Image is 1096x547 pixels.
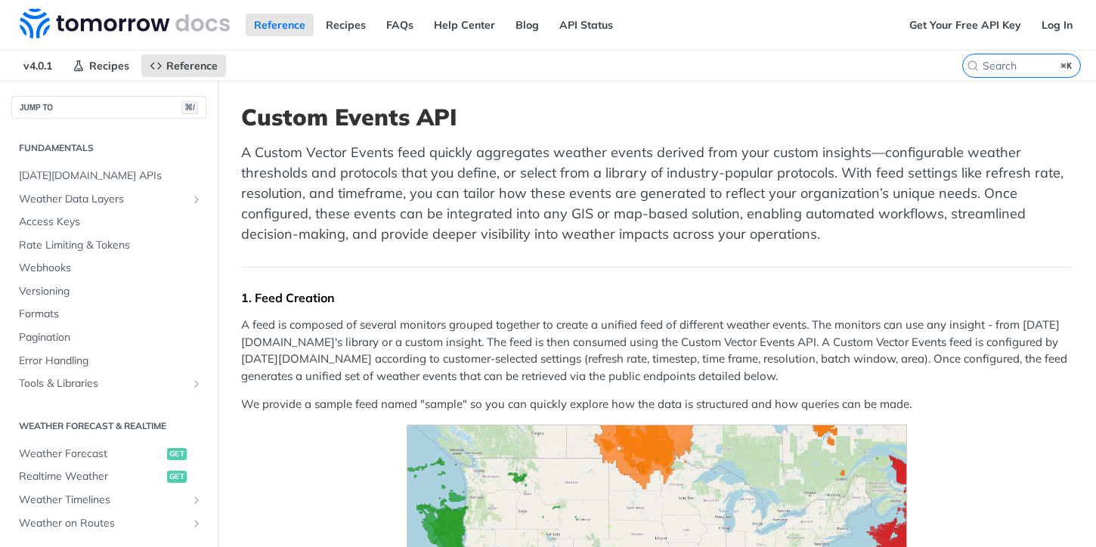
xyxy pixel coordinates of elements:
a: Weather on RoutesShow subpages for Weather on Routes [11,512,206,535]
span: Recipes [89,59,129,73]
span: Webhooks [19,261,203,276]
a: Weather Forecastget [11,443,206,465]
button: Show subpages for Weather Data Layers [190,193,203,206]
a: API Status [551,14,621,36]
span: Reference [166,59,218,73]
a: FAQs [378,14,422,36]
a: Weather TimelinesShow subpages for Weather Timelines [11,489,206,511]
button: Show subpages for Tools & Libraries [190,378,203,390]
kbd: ⌘K [1057,58,1076,73]
button: Show subpages for Weather on Routes [190,518,203,530]
span: Weather Data Layers [19,192,187,207]
svg: Search [967,60,979,72]
a: Blog [507,14,547,36]
a: Log In [1033,14,1081,36]
span: [DATE][DOMAIN_NAME] APIs [19,168,203,184]
p: We provide a sample feed named "sample" so you can quickly explore how the data is structured and... [241,396,1073,413]
button: JUMP TO⌘/ [11,96,206,119]
span: Error Handling [19,354,203,369]
span: Access Keys [19,215,203,230]
span: Realtime Weather [19,469,163,484]
a: Error Handling [11,350,206,372]
span: Pagination [19,330,203,345]
a: Tools & LibrariesShow subpages for Tools & Libraries [11,372,206,395]
span: Weather Timelines [19,493,187,508]
a: Versioning [11,280,206,303]
img: Tomorrow.io Weather API Docs [20,8,230,39]
span: v4.0.1 [15,54,60,77]
span: Rate Limiting & Tokens [19,238,203,253]
span: Weather Forecast [19,447,163,462]
p: A feed is composed of several monitors grouped together to create a unified feed of different wea... [241,317,1073,385]
a: Recipes [317,14,374,36]
a: Recipes [64,54,138,77]
h1: Custom Events API [241,104,1073,131]
button: Show subpages for Weather Timelines [190,494,203,506]
a: [DATE][DOMAIN_NAME] APIs [11,165,206,187]
a: Reference [246,14,314,36]
a: Webhooks [11,257,206,280]
span: Versioning [19,284,203,299]
span: get [167,471,187,483]
p: A Custom Vector Events feed quickly aggregates weather events derived from your custom insights—c... [241,142,1073,244]
a: Help Center [426,14,503,36]
a: Realtime Weatherget [11,465,206,488]
span: ⌘/ [181,101,198,114]
a: Get Your Free API Key [901,14,1029,36]
a: Pagination [11,326,206,349]
a: Formats [11,303,206,326]
a: Rate Limiting & Tokens [11,234,206,257]
span: Weather on Routes [19,516,187,531]
h2: Weather Forecast & realtime [11,419,206,433]
h2: Fundamentals [11,141,206,155]
span: Tools & Libraries [19,376,187,391]
a: Weather Data LayersShow subpages for Weather Data Layers [11,188,206,211]
a: Access Keys [11,211,206,233]
span: Formats [19,307,203,322]
a: Reference [141,54,226,77]
span: get [167,448,187,460]
div: 1. Feed Creation [241,290,1073,305]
